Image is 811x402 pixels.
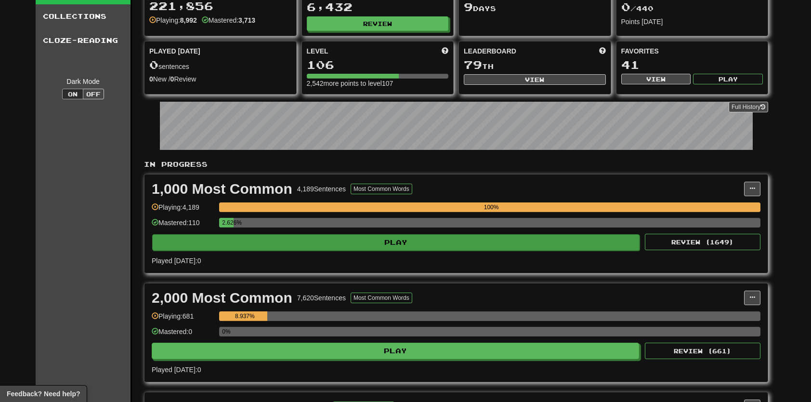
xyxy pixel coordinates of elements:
div: 2,000 Most Common [152,291,292,305]
button: View [464,74,606,85]
span: This week in points, UTC [599,46,606,56]
div: 2,542 more points to level 107 [307,79,449,88]
button: Most Common Words [351,293,412,303]
div: 106 [307,59,449,71]
span: Open feedback widget [7,389,80,399]
span: Leaderboard [464,46,516,56]
span: Score more points to level up [442,46,448,56]
div: 1,000 Most Common [152,182,292,196]
strong: 0 [149,75,153,83]
strong: 3,713 [238,16,255,24]
span: Level [307,46,328,56]
span: / 440 [621,4,654,13]
button: Play [152,343,639,359]
span: Played [DATE]: 0 [152,257,201,265]
button: Play [152,234,640,251]
div: Playing: [149,15,197,25]
div: Favorites [621,46,763,56]
div: 2.626% [222,218,233,228]
div: 8.937% [222,311,267,321]
button: Review (1649) [645,234,760,250]
div: 100% [222,202,760,212]
div: Points [DATE] [621,17,763,27]
button: On [62,89,83,99]
div: Mastered: [202,15,255,25]
a: Full History [729,102,768,112]
button: Most Common Words [351,184,412,194]
button: Play [693,74,763,84]
div: th [464,59,606,71]
div: 41 [621,59,763,71]
div: Mastered: 110 [152,218,214,234]
span: Played [DATE] [149,46,200,56]
strong: 0 [170,75,174,83]
div: New / Review [149,74,291,84]
button: View [621,74,691,84]
button: Review [307,16,449,31]
strong: 8,992 [180,16,197,24]
a: Cloze-Reading [36,28,131,53]
div: 7,620 Sentences [297,293,346,303]
div: Mastered: 0 [152,327,214,343]
button: Review (661) [645,343,760,359]
div: 4,189 Sentences [297,184,346,194]
span: 0 [149,58,158,71]
span: Played [DATE]: 0 [152,366,201,374]
div: 6,432 [307,1,449,13]
p: In Progress [144,160,768,169]
a: Collections [36,4,131,28]
div: Day s [464,1,606,13]
span: 79 [464,58,482,71]
div: Playing: 681 [152,311,214,327]
div: Dark Mode [43,77,123,86]
div: sentences [149,59,291,71]
div: Playing: 4,189 [152,202,214,218]
button: Off [83,89,104,99]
